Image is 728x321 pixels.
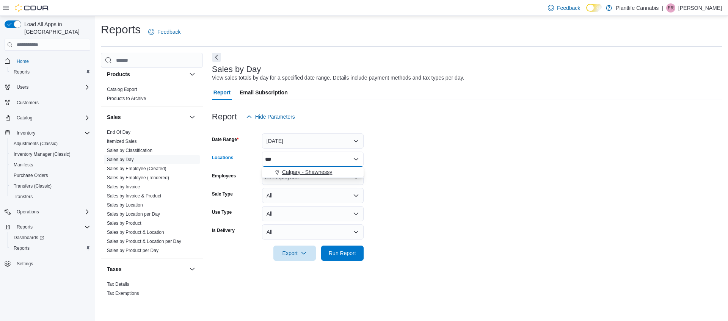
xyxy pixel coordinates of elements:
span: Adjustments (Classic) [11,139,90,148]
span: Catalog [17,115,32,121]
h3: Products [107,70,130,78]
div: Taxes [101,280,203,301]
span: Sales by Classification [107,147,152,153]
p: [PERSON_NAME] [678,3,722,13]
span: Inventory [14,128,90,138]
a: End Of Day [107,130,130,135]
button: Transfers [8,191,93,202]
h1: Reports [101,22,141,37]
button: Close list of options [353,156,359,162]
span: Export [278,246,311,261]
span: Sales by Invoice [107,184,140,190]
button: Reports [8,243,93,254]
label: Locations [212,155,234,161]
a: Products to Archive [107,96,146,101]
button: Home [2,55,93,66]
label: Use Type [212,209,232,215]
a: Feedback [545,0,583,16]
a: Sales by Employee (Created) [107,166,166,171]
span: Sales by Employee (Tendered) [107,175,169,181]
a: Dashboards [11,233,47,242]
span: Transfers [14,194,33,200]
span: Home [17,58,29,64]
span: Reports [11,244,90,253]
span: Sales by Location per Day [107,211,160,217]
a: Tax Exemptions [107,291,139,296]
span: Email Subscription [240,85,288,100]
span: Dashboards [14,235,44,241]
span: Report [213,85,231,100]
h3: Sales by Day [212,65,261,74]
button: Products [107,70,186,78]
span: Dashboards [11,233,90,242]
span: Reports [14,245,30,251]
span: Customers [17,100,39,106]
button: Purchase Orders [8,170,93,181]
a: Sales by Product [107,221,141,226]
button: Manifests [8,160,93,170]
a: Sales by Location [107,202,143,208]
a: Purchase Orders [11,171,51,180]
a: Sales by Classification [107,148,152,153]
span: Sales by Product [107,220,141,226]
button: Run Report [321,246,364,261]
a: Settings [14,259,36,268]
span: Products to Archive [107,96,146,102]
a: Sales by Product per Day [107,248,158,253]
a: Feedback [145,24,184,39]
a: Home [14,57,32,66]
p: Plantlife Cannabis [616,3,659,13]
button: [DATE] [262,133,364,149]
h3: Sales [107,113,121,121]
span: Purchase Orders [14,172,48,179]
span: FR [668,3,674,13]
span: Sales by Product per Day [107,247,158,254]
label: Sale Type [212,191,233,197]
button: Users [14,83,31,92]
span: Sales by Product & Location [107,229,164,235]
span: Hide Parameters [255,113,295,121]
span: Sales by Product & Location per Day [107,238,181,244]
a: Inventory Manager (Classic) [11,150,74,159]
button: Customers [2,97,93,108]
button: Catalog [2,113,93,123]
span: Sales by Location [107,202,143,208]
button: Hide Parameters [243,109,298,124]
a: Manifests [11,160,36,169]
span: Transfers (Classic) [11,182,90,191]
button: Operations [14,207,42,216]
span: Manifests [11,160,90,169]
a: Sales by Invoice & Product [107,193,161,199]
label: Date Range [212,136,239,142]
button: Settings [2,258,93,269]
a: Transfers (Classic) [11,182,55,191]
span: End Of Day [107,129,130,135]
div: Faye Rawcliffe [666,3,675,13]
span: Reports [17,224,33,230]
button: Taxes [188,265,197,274]
span: Tax Details [107,281,129,287]
span: Feedback [157,28,180,36]
button: Inventory [14,128,38,138]
span: Reports [11,67,90,77]
a: Reports [11,67,33,77]
a: Sales by Location per Day [107,211,160,217]
span: Users [14,83,90,92]
button: Reports [8,67,93,77]
span: Customers [14,98,90,107]
button: Calgary - Shawnessy [262,167,364,178]
nav: Complex example [5,52,90,289]
a: Tax Details [107,282,129,287]
button: Products [188,70,197,79]
p: | [662,3,663,13]
label: Is Delivery [212,227,235,233]
span: Tax Exemptions [107,290,139,296]
a: Transfers [11,192,36,201]
button: Operations [2,207,93,217]
span: Sales by Employee (Created) [107,166,166,172]
div: View sales totals by day for a specified date range. Details include payment methods and tax type... [212,74,464,82]
button: Sales [107,113,186,121]
a: Dashboards [8,232,93,243]
span: Adjustments (Classic) [14,141,58,147]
